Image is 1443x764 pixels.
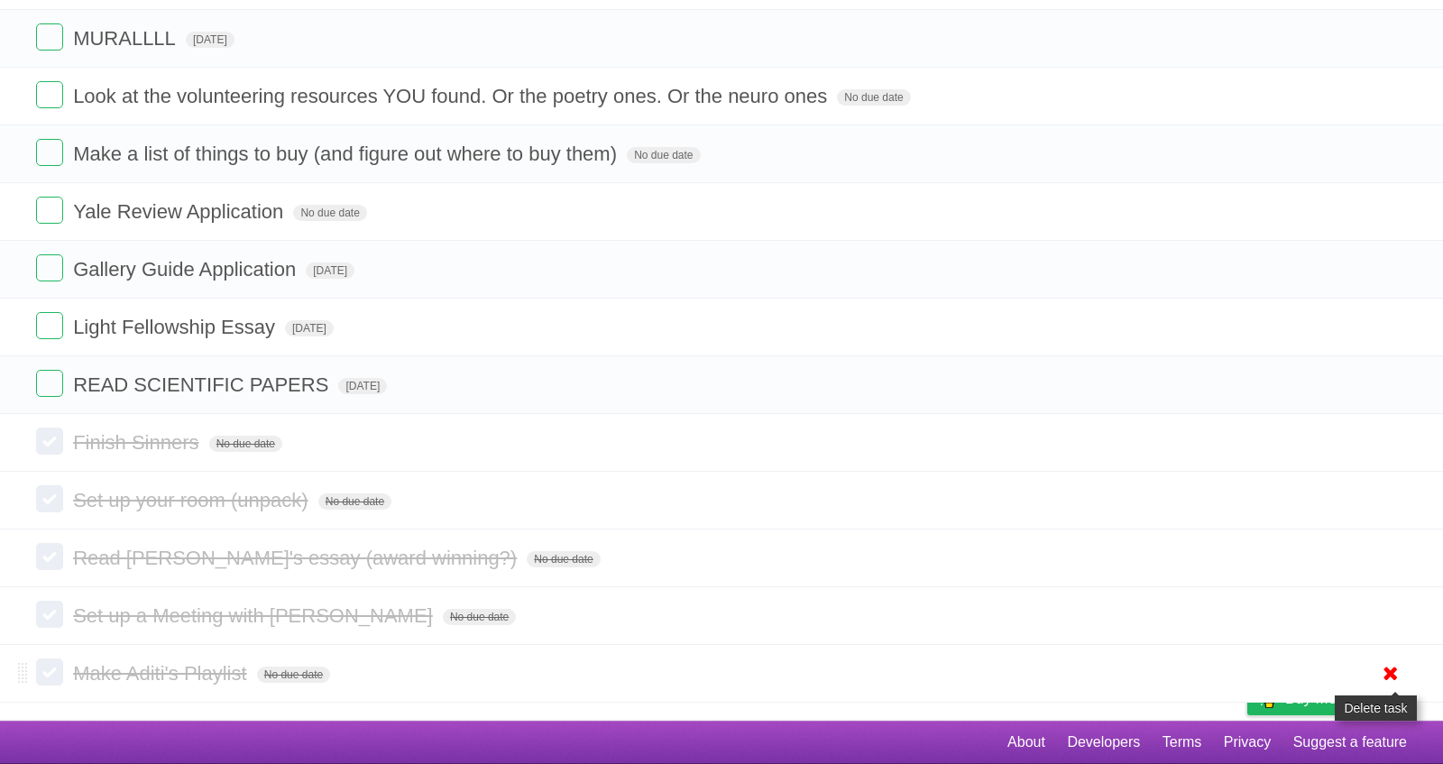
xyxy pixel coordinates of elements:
[338,378,387,394] span: [DATE]
[36,601,63,628] label: Done
[1224,725,1271,759] a: Privacy
[527,551,600,567] span: No due date
[36,81,63,108] label: Done
[306,262,354,279] span: [DATE]
[73,258,300,281] span: Gallery Guide Application
[1163,725,1202,759] a: Terms
[293,205,366,221] span: No due date
[257,667,330,683] span: No due date
[73,316,280,338] span: Light Fellowship Essay
[318,493,391,510] span: No due date
[186,32,234,48] span: [DATE]
[73,27,180,50] span: MURALLLL
[36,658,63,686] label: Done
[36,370,63,397] label: Done
[73,85,832,107] span: Look at the volunteering resources YOU found. Or the poetry ones. Or the neuro ones
[1007,725,1045,759] a: About
[36,543,63,570] label: Done
[36,485,63,512] label: Done
[36,428,63,455] label: Done
[73,662,252,685] span: Make Aditi's Playlist
[1067,725,1140,759] a: Developers
[73,431,203,454] span: Finish Sinners
[73,373,333,396] span: READ SCIENTIFIC PAPERS
[36,139,63,166] label: Done
[209,436,282,452] span: No due date
[36,197,63,224] label: Done
[36,312,63,339] label: Done
[73,489,312,511] span: Set up your room (unpack)
[36,254,63,281] label: Done
[285,320,334,336] span: [DATE]
[1293,725,1407,759] a: Suggest a feature
[1285,683,1398,714] span: Buy me a coffee
[627,147,700,163] span: No due date
[36,23,63,51] label: Done
[73,547,521,569] span: Read [PERSON_NAME]'s essay (award winning?)
[837,89,910,106] span: No due date
[73,604,437,627] span: Set up a Meeting with [PERSON_NAME]
[73,143,621,165] span: Make a list of things to buy (and figure out where to buy them)
[443,609,516,625] span: No due date
[73,200,288,223] span: Yale Review Application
